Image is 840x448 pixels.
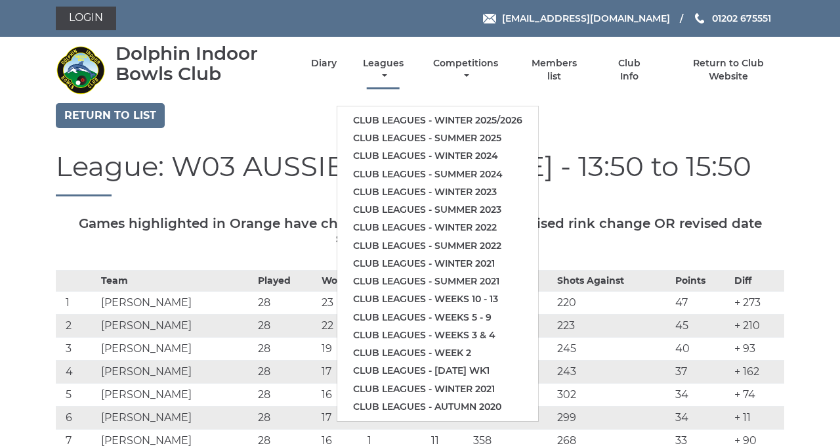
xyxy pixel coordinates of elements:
a: Club leagues - Winter 2022 [337,219,538,236]
td: 302 [554,384,672,407]
th: Points [672,271,731,292]
span: [EMAIL_ADDRESS][DOMAIN_NAME] [502,12,670,24]
td: 28 [255,384,318,407]
td: 17 [318,361,365,384]
img: Dolphin Indoor Bowls Club [56,45,105,95]
a: Club Info [608,57,650,83]
a: Phone us 01202 675551 [693,11,771,26]
td: 16 [318,384,365,407]
a: Club leagues - Autumn 2020 [337,398,538,416]
a: Club leagues - Winter 2021 [337,255,538,273]
td: 37 [672,361,731,384]
td: 47 [672,292,731,315]
td: 45 [672,315,731,338]
a: Club leagues - Summer 2024 [337,166,538,183]
a: Diary [311,57,337,70]
img: Email [483,14,496,24]
td: 2 [56,315,98,338]
td: 28 [255,407,318,430]
td: 220 [554,292,672,315]
h1: League: W03 AUSSIE PAIRS - [DATE] - 13:50 to 15:50 [56,151,784,196]
td: 243 [554,361,672,384]
td: 5 [56,384,98,407]
a: Club leagues - Winter 2025/2026 [337,112,538,129]
a: Login [56,7,116,30]
a: Club leagues - Summer 2025 [337,129,538,147]
a: Club leagues - Weeks 5 - 9 [337,309,538,326]
a: Members list [524,57,585,83]
td: 28 [255,315,318,338]
td: + 74 [731,384,784,407]
a: Club leagues - Winter 2024 [337,147,538,165]
td: + 11 [731,407,784,430]
td: 4 [56,361,98,384]
td: 23 [318,292,365,315]
a: Club leagues - Winter 2021 [337,380,538,398]
td: 245 [554,338,672,361]
td: 6 [56,407,98,430]
td: + 210 [731,315,784,338]
td: 3 [56,338,98,361]
td: 28 [255,361,318,384]
td: + 93 [731,338,784,361]
a: Club leagues - Weeks 10 - 13 [337,290,538,308]
th: Won [318,271,365,292]
td: 299 [554,407,672,430]
a: Club leagues - Summer 2023 [337,201,538,219]
td: 40 [672,338,731,361]
td: 1 [56,292,98,315]
td: [PERSON_NAME] [98,407,254,430]
a: Club leagues - Summer 2021 [337,273,538,290]
h5: Games highlighted in Orange have changed. Please check for a revised rink change OR revised date ... [56,216,784,245]
th: Played [255,271,318,292]
a: Return to Club Website [673,57,784,83]
td: 223 [554,315,672,338]
td: [PERSON_NAME] [98,384,254,407]
a: Club leagues - Week 2 [337,344,538,362]
th: Shots Against [554,271,672,292]
td: 19 [318,338,365,361]
img: Phone us [695,13,704,24]
ul: Leagues [337,106,539,422]
td: [PERSON_NAME] [98,292,254,315]
a: Competitions [430,57,501,83]
td: 34 [672,384,731,407]
td: 28 [255,338,318,361]
td: [PERSON_NAME] [98,338,254,361]
a: Email [EMAIL_ADDRESS][DOMAIN_NAME] [483,11,670,26]
a: Leagues [360,57,407,83]
a: Return to list [56,103,165,128]
td: + 273 [731,292,784,315]
td: 22 [318,315,365,338]
a: Club leagues - Weeks 3 & 4 [337,326,538,344]
td: 28 [255,292,318,315]
td: + 162 [731,361,784,384]
th: Team [98,271,254,292]
a: Club leagues - [DATE] wk1 [337,362,538,380]
td: 17 [318,407,365,430]
a: Club leagues - Winter 2023 [337,183,538,201]
span: 01202 675551 [712,12,771,24]
th: Diff [731,271,784,292]
td: 34 [672,407,731,430]
a: Club leagues - Summer 2022 [337,237,538,255]
div: Dolphin Indoor Bowls Club [115,43,288,84]
td: [PERSON_NAME] [98,361,254,384]
td: [PERSON_NAME] [98,315,254,338]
